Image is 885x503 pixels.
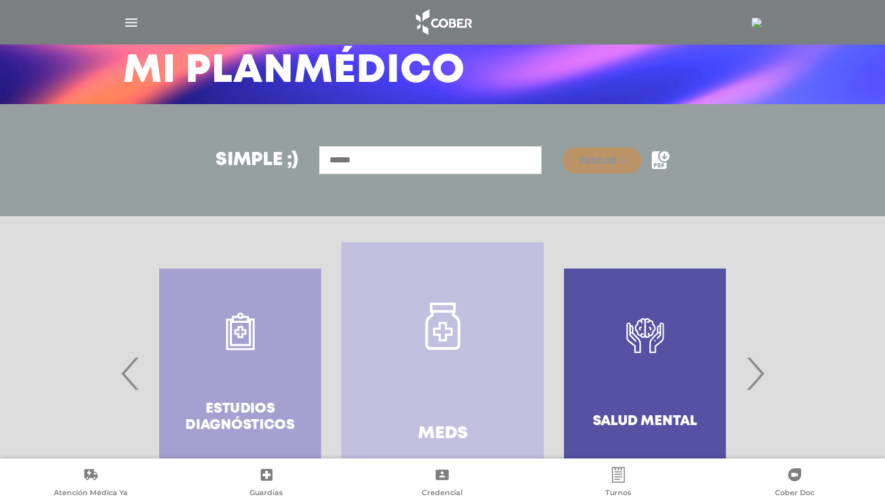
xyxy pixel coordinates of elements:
span: Atención Médica Ya [54,488,128,500]
a: Credencial [354,467,531,500]
h4: Meds [418,424,468,444]
img: 7294 [751,18,762,28]
span: Next [742,338,768,409]
a: Atención Médica Ya [3,467,179,500]
span: Previous [118,338,143,409]
span: Buscar [578,157,616,166]
span: Guardias [250,488,283,500]
button: Buscar [563,147,641,174]
span: Turnos [605,488,631,500]
span: Cober Doc [775,488,814,500]
img: logo_cober_home-white.png [409,7,478,38]
a: Turnos [531,467,707,500]
span: Credencial [422,488,462,500]
img: Cober_menu-lines-white.svg [123,14,140,31]
a: Cober Doc [706,467,882,500]
h3: Mi Plan Médico [123,54,465,88]
h3: Simple ;) [216,151,298,170]
a: Guardias [179,467,355,500]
